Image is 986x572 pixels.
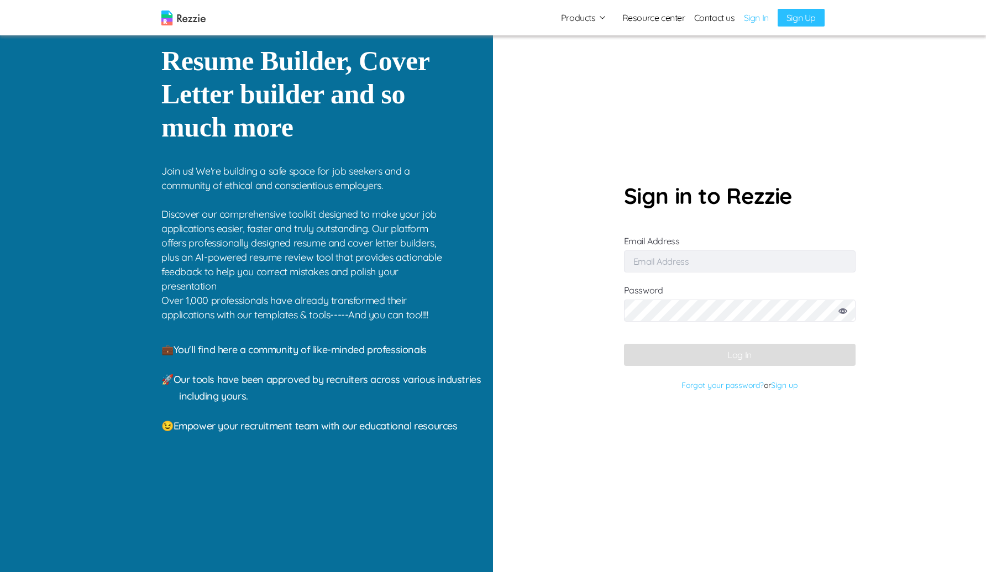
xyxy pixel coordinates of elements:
span: 💼 You'll find here a community of like-minded professionals [161,343,427,356]
a: Forgot your password? [681,380,764,390]
a: Resource center [622,11,685,24]
span: 😉 Empower your recruitment team with our educational resources [161,419,458,432]
label: Email Address [624,235,856,267]
p: Resume Builder, Cover Letter builder and so much more [161,44,437,144]
p: Over 1,000 professionals have already transformed their applications with our templates & tools--... [161,293,449,322]
a: Sign up [771,380,798,390]
input: Password [624,300,856,322]
img: logo [161,11,206,25]
p: Join us! We're building a safe space for job seekers and a community of ethical and conscientious... [161,164,449,293]
p: or [624,377,856,393]
input: Email Address [624,250,856,272]
label: Password [624,285,856,333]
a: Contact us [694,11,735,24]
a: Sign Up [778,9,825,27]
span: 🚀 Our tools have been approved by recruiters across various industries including yours. [161,373,481,402]
p: Sign in to Rezzie [624,179,856,212]
button: Products [561,11,607,24]
a: Sign In [744,11,769,24]
button: Log In [624,344,856,366]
